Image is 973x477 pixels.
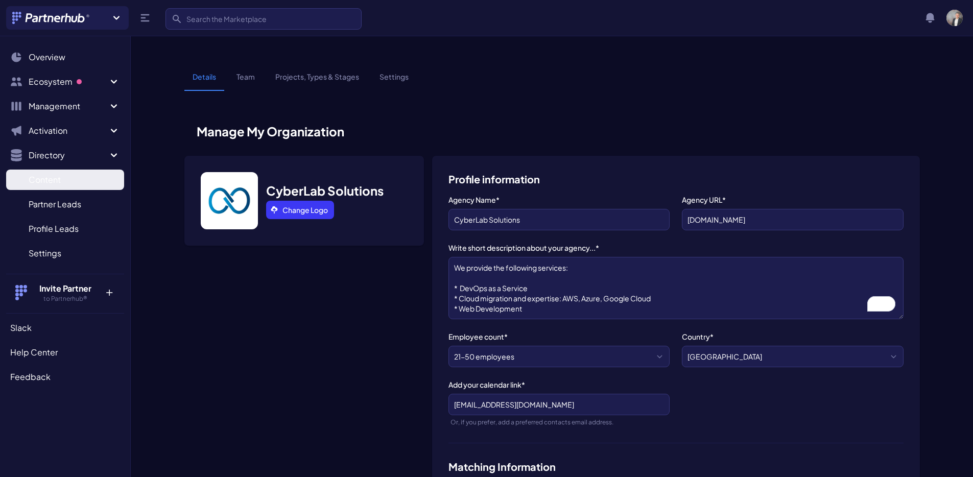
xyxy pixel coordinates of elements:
span: Content [29,174,61,186]
img: Partnerhub® Logo [12,12,90,24]
label: Write short description about your agency...* [448,243,904,253]
h3: Matching Information [448,460,904,474]
h1: Manage My Organization [184,123,920,139]
span: Settings [29,247,61,259]
a: Overview [6,47,124,67]
button: Activation [6,121,124,141]
a: Team [228,71,263,91]
span: Management [29,100,108,112]
button: Management [6,96,124,116]
input: Search the Marketplace [165,8,362,30]
a: Projects, Types & Stages [267,71,367,91]
img: Jese picture [201,172,258,229]
label: Agency Name* [448,195,670,205]
span: Slack [10,322,32,334]
h3: Profile information [448,172,904,186]
label: Agency URL* [682,195,903,205]
a: Slack [6,318,124,338]
h5: to Partnerhub® [32,295,98,303]
a: Profile Leads [6,219,124,239]
a: Feedback [6,367,124,387]
input: partnerhub.app/book-a-meeting [448,394,670,415]
label: Employee count* [448,331,670,342]
div: Or, if you prefer, add a preferred contacts email address. [450,418,670,426]
p: + [98,282,120,299]
img: user photo [946,10,963,26]
span: Partner Leads [29,198,81,210]
input: partnerhub.app [682,209,903,230]
a: Partner Leads [6,194,124,214]
span: Directory [29,149,108,161]
span: Overview [29,51,65,63]
span: Help Center [10,346,58,359]
button: Ecosystem [6,71,124,92]
span: Ecosystem [29,76,108,88]
span: Profile Leads [29,223,79,235]
button: Invite Partner to Partnerhub® + [6,274,124,311]
label: Add your calendar link* [448,379,670,390]
button: Directory [6,145,124,165]
a: Change Logo [266,201,334,219]
a: Content [6,170,124,190]
h3: CyberLab Solutions [266,182,384,199]
a: Help Center [6,342,124,363]
input: Partnerhub® [448,209,670,230]
label: Country* [682,331,903,342]
a: Settings [6,243,124,264]
textarea: To enrich screen reader interactions, please activate Accessibility in Grammarly extension settings [448,257,904,319]
a: Settings [371,71,417,91]
span: Feedback [10,371,51,383]
a: Details [184,71,224,91]
h4: Invite Partner [32,282,98,295]
span: Activation [29,125,108,137]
